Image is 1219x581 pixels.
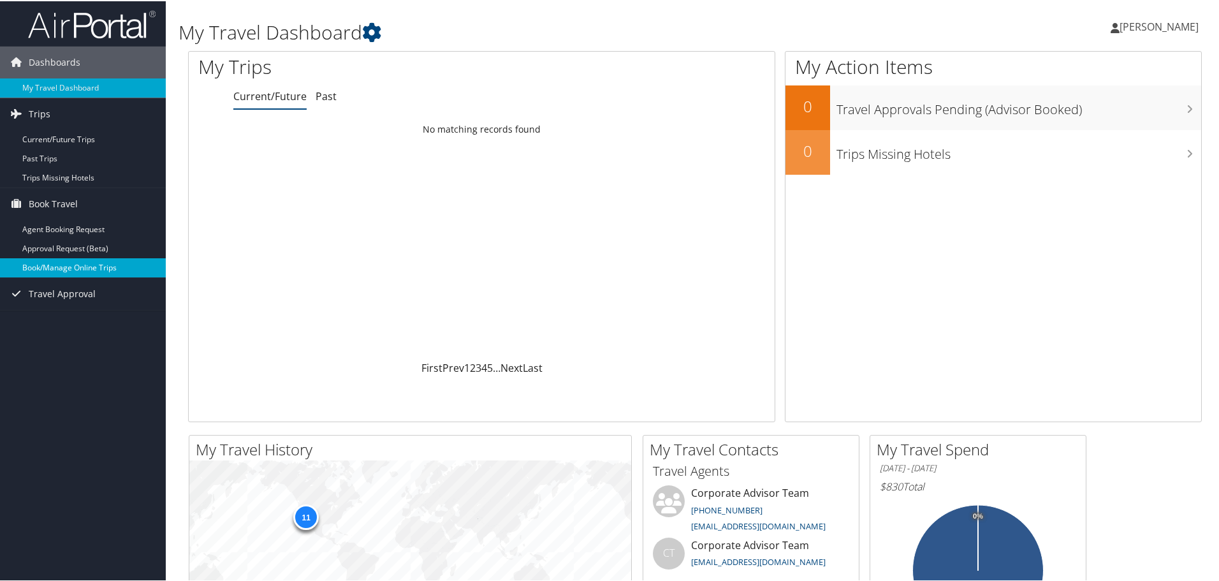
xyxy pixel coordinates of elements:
h1: My Trips [198,52,521,79]
h2: My Travel Contacts [650,438,859,459]
h6: [DATE] - [DATE] [880,461,1076,473]
li: Corporate Advisor Team [646,484,856,536]
a: 1 [464,360,470,374]
a: 2 [470,360,476,374]
h6: Total [880,478,1076,492]
span: $830 [880,478,903,492]
tspan: 0% [973,511,983,519]
a: 0Travel Approvals Pending (Advisor Booked) [785,84,1201,129]
a: [PHONE_NUMBER] [691,503,763,515]
li: Corporate Advisor Team [646,536,856,578]
a: 0Trips Missing Hotels [785,129,1201,173]
a: [EMAIL_ADDRESS][DOMAIN_NAME] [691,555,826,566]
h1: My Travel Dashboard [179,18,867,45]
div: CT [653,536,685,568]
a: Prev [442,360,464,374]
h2: My Travel History [196,438,631,459]
h2: 0 [785,94,830,116]
div: 11 [293,503,319,529]
td: No matching records found [189,117,775,140]
h2: 0 [785,139,830,161]
h3: Travel Approvals Pending (Advisor Booked) [836,93,1201,117]
a: Next [500,360,523,374]
span: [PERSON_NAME] [1120,18,1199,33]
a: Past [316,88,337,102]
span: Book Travel [29,187,78,219]
span: Travel Approval [29,277,96,309]
span: Dashboards [29,45,80,77]
a: Current/Future [233,88,307,102]
a: [PERSON_NAME] [1111,6,1211,45]
img: airportal-logo.png [28,8,156,38]
span: … [493,360,500,374]
h3: Travel Agents [653,461,849,479]
a: 3 [476,360,481,374]
h2: My Travel Spend [877,438,1086,459]
a: 4 [481,360,487,374]
a: Last [523,360,543,374]
a: First [421,360,442,374]
h1: My Action Items [785,52,1201,79]
a: [EMAIL_ADDRESS][DOMAIN_NAME] [691,519,826,531]
span: Trips [29,97,50,129]
h3: Trips Missing Hotels [836,138,1201,162]
a: 5 [487,360,493,374]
